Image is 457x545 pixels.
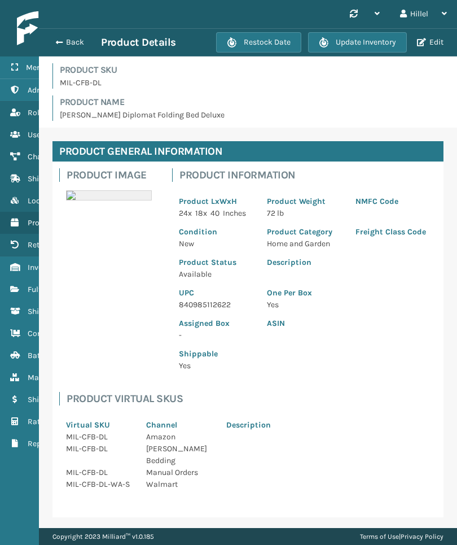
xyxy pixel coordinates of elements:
span: Administration [28,85,81,95]
p: Yes [179,360,253,372]
span: Menu [26,63,46,72]
p: MIL-CFB-DL [60,77,241,89]
h4: Product General Information [52,141,443,162]
p: [PERSON_NAME] Diplomat Folding Bed Deluxe [60,109,342,121]
p: Condition [179,226,253,238]
span: Fulfillment Orders [28,285,91,294]
span: Reports [28,439,55,448]
button: Edit [414,37,447,47]
span: Inventory [28,263,61,272]
p: Channel [146,419,213,431]
h4: Product Name [60,95,342,109]
p: Manual Orders [146,466,213,478]
p: Product Category [267,226,341,238]
img: logo [17,11,124,45]
p: Virtual SKU [66,419,133,431]
p: Shippable [179,348,253,360]
p: MIL-CFB-DL [66,466,133,478]
p: Description [267,256,430,268]
p: - [179,329,253,341]
button: Update Inventory [308,32,407,53]
p: [PERSON_NAME] Bedding [146,443,213,466]
p: UPC [179,287,253,299]
p: Yes [267,299,430,311]
span: Roles [28,108,47,117]
p: MIL-CFB-DL [66,431,133,443]
span: 72 lb [267,208,284,218]
p: Product LxWxH [179,195,253,207]
p: New [179,238,253,250]
h4: Product SKU [60,63,241,77]
a: Terms of Use [360,533,399,540]
img: 51104088640_40f294f443_o-scaled-700x700.jpg [66,190,152,200]
div: | [360,528,443,545]
p: Description [226,419,293,431]
h4: Product Virtual SKUs [67,392,300,406]
span: Return Addresses [28,240,89,250]
span: Users [28,130,47,139]
span: 18 x [195,208,207,218]
p: Available [179,268,253,280]
span: Products [28,218,59,228]
button: Restock Date [216,32,301,53]
h3: Product Details [101,36,176,49]
span: Batches [28,351,56,360]
p: MIL-CFB-DL [66,443,133,455]
span: 24 x [179,208,192,218]
p: One Per Box [267,287,430,299]
p: Product Weight [267,195,341,207]
span: Rate Calculator [28,417,83,426]
p: Walmart [146,478,213,490]
p: Freight Class Code [355,226,430,238]
h4: Product Image [67,168,159,182]
p: 840985112622 [179,299,253,311]
span: Marketplace Orders [28,373,97,382]
span: Containers [28,329,67,338]
span: Lookups [28,196,58,206]
span: Shipping Carriers [28,174,89,184]
span: Shipment Status [28,307,87,316]
span: Shipment Cost [28,395,80,404]
p: Home and Garden [267,238,341,250]
span: 40 [210,208,219,218]
p: Amazon [146,431,213,443]
button: Back [49,37,101,47]
p: Copyright 2023 Milliard™ v 1.0.185 [52,528,154,545]
h4: Product Information [179,168,437,182]
a: Privacy Policy [401,533,443,540]
span: Channels [28,152,61,162]
p: Product Status [179,256,253,268]
p: Assigned Box [179,317,253,329]
p: NMFC Code [355,195,430,207]
p: MIL-CFB-DL-WA-S [66,478,133,490]
span: Inches [223,208,246,218]
p: ASIN [267,317,430,329]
